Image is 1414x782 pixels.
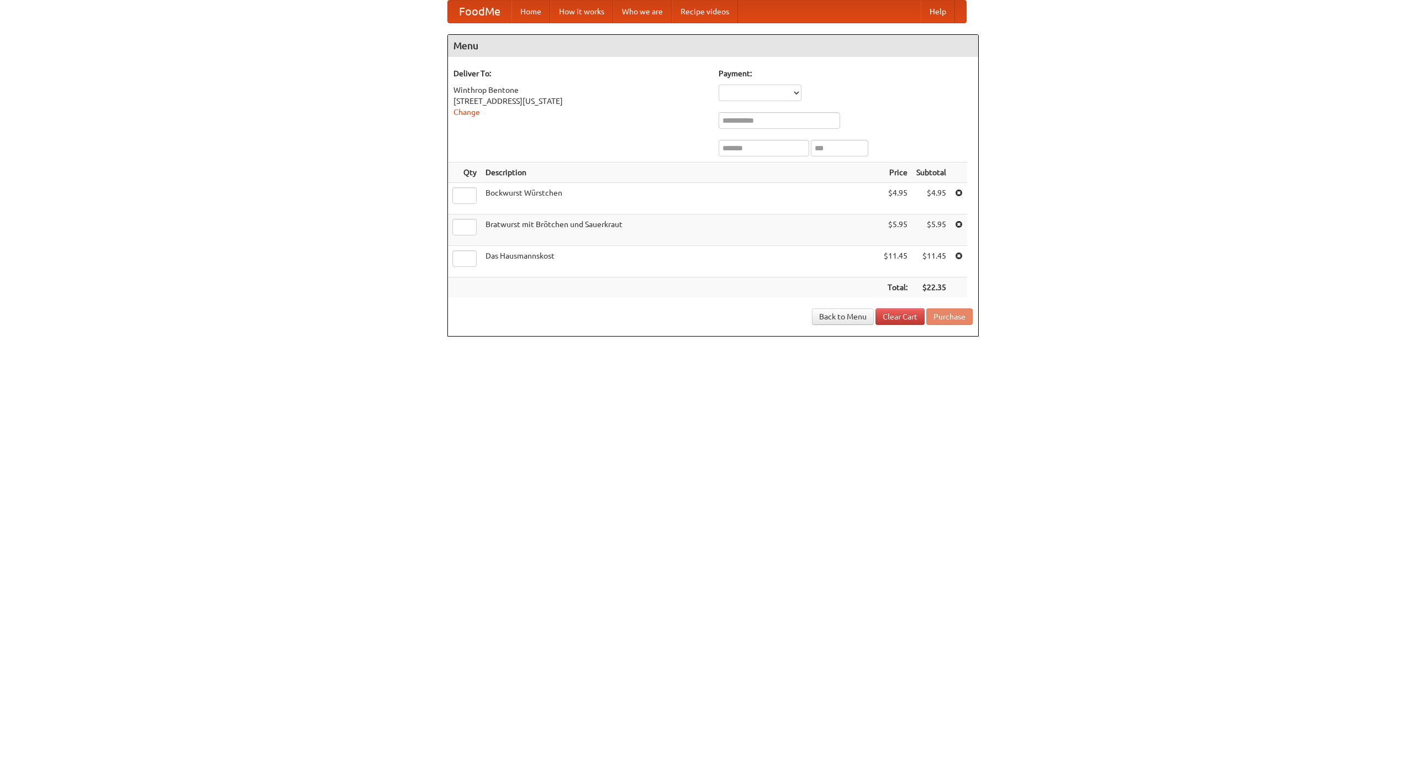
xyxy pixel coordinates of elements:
[912,162,951,183] th: Subtotal
[511,1,550,23] a: Home
[453,108,480,117] a: Change
[481,162,879,183] th: Description
[912,246,951,277] td: $11.45
[879,183,912,214] td: $4.95
[879,162,912,183] th: Price
[879,277,912,298] th: Total:
[672,1,738,23] a: Recipe videos
[453,85,708,96] div: Winthrop Bentone
[926,308,973,325] button: Purchase
[879,246,912,277] td: $11.45
[879,214,912,246] td: $5.95
[481,214,879,246] td: Bratwurst mit Brötchen und Sauerkraut
[448,35,978,57] h4: Menu
[481,246,879,277] td: Das Hausmannskost
[453,96,708,107] div: [STREET_ADDRESS][US_STATE]
[912,183,951,214] td: $4.95
[448,1,511,23] a: FoodMe
[921,1,955,23] a: Help
[912,277,951,298] th: $22.35
[719,68,973,79] h5: Payment:
[613,1,672,23] a: Who we are
[448,162,481,183] th: Qty
[453,68,708,79] h5: Deliver To:
[875,308,925,325] a: Clear Cart
[912,214,951,246] td: $5.95
[481,183,879,214] td: Bockwurst Würstchen
[550,1,613,23] a: How it works
[812,308,874,325] a: Back to Menu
